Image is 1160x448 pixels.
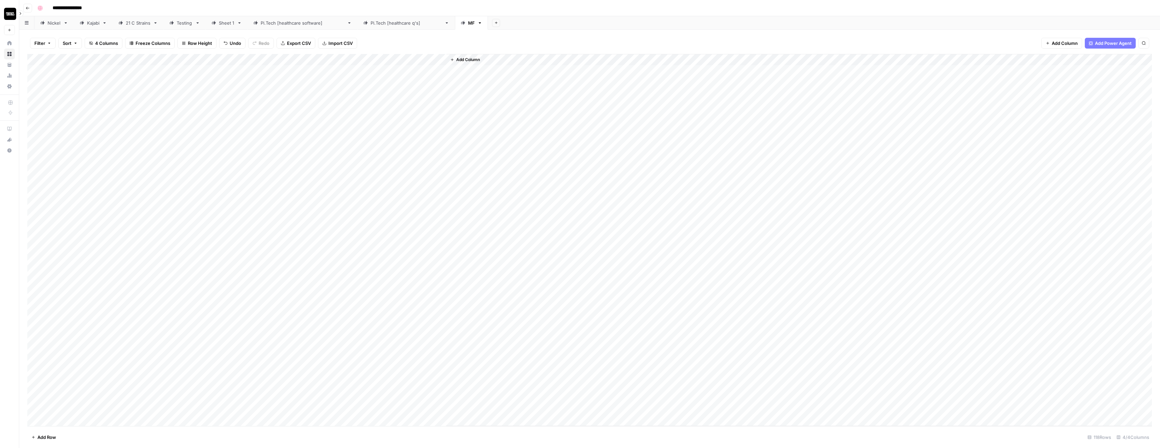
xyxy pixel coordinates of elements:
[126,20,150,26] div: 21 C Strains
[4,5,15,22] button: Workspace: Contact Studios
[318,38,357,49] button: Import CSV
[455,16,488,30] a: MF
[4,49,15,59] a: Browse
[219,20,234,26] div: Sheet 1
[58,38,82,49] button: Sort
[1095,40,1132,47] span: Add Power Agent
[63,40,71,47] span: Sort
[371,20,442,26] div: [DOMAIN_NAME] [healthcare q's]
[4,8,16,20] img: Contact Studios Logo
[248,38,274,49] button: Redo
[328,40,353,47] span: Import CSV
[261,20,344,26] div: [DOMAIN_NAME] [healthcare software]
[4,59,15,70] a: Your Data
[4,81,15,92] a: Settings
[287,40,311,47] span: Export CSV
[219,38,245,49] button: Undo
[27,432,60,443] button: Add Row
[188,40,212,47] span: Row Height
[248,16,357,30] a: [DOMAIN_NAME] [healthcare software]
[206,16,248,30] a: Sheet 1
[34,16,74,30] a: Nickel
[125,38,175,49] button: Freeze Columns
[164,16,206,30] a: Testing
[277,38,315,49] button: Export CSV
[4,123,15,134] a: AirOps Academy
[136,40,170,47] span: Freeze Columns
[4,134,15,145] button: What's new?
[74,16,113,30] a: Kajabi
[4,135,14,145] div: What's new?
[95,40,118,47] span: 4 Columns
[1041,38,1082,49] button: Add Column
[34,40,45,47] span: Filter
[4,145,15,156] button: Help + Support
[4,38,15,49] a: Home
[30,38,56,49] button: Filter
[37,434,56,441] span: Add Row
[85,38,122,49] button: 4 Columns
[1085,432,1114,443] div: 118 Rows
[1114,432,1152,443] div: 4/4 Columns
[1085,38,1136,49] button: Add Power Agent
[4,70,15,81] a: Usage
[177,38,216,49] button: Row Height
[177,20,193,26] div: Testing
[113,16,164,30] a: 21 C Strains
[87,20,99,26] div: Kajabi
[259,40,269,47] span: Redo
[357,16,455,30] a: [DOMAIN_NAME] [healthcare q's]
[230,40,241,47] span: Undo
[468,20,475,26] div: MF
[1052,40,1078,47] span: Add Column
[447,55,483,64] button: Add Column
[456,57,480,63] span: Add Column
[48,20,61,26] div: Nickel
